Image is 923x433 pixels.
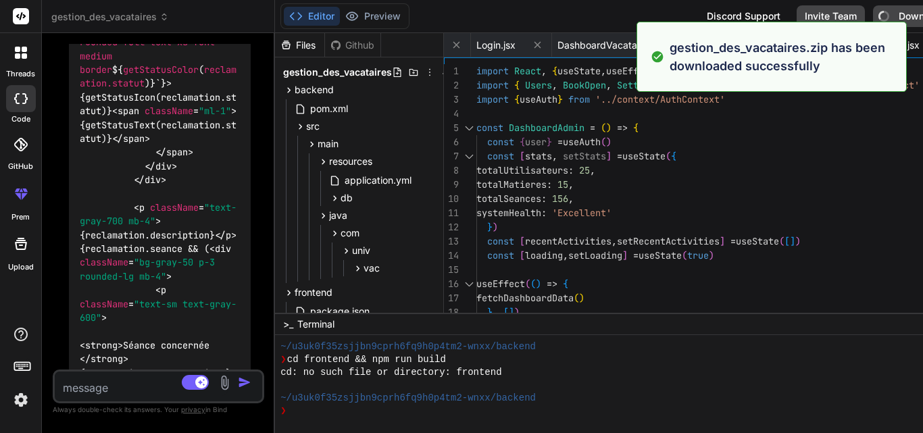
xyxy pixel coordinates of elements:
span: { [520,136,525,148]
span: useEffect [476,278,525,290]
span: ) [493,221,498,233]
span: [ [784,235,790,247]
span: useState [736,235,779,247]
span: com [341,226,359,240]
span: 25 [579,164,590,176]
div: 5 [444,121,459,135]
span: ) [709,249,714,261]
span: ) [795,235,801,247]
span: 15 [557,178,568,190]
div: 18 [444,305,459,320]
span: ( [574,292,579,304]
span: , [590,164,595,176]
span: className [145,105,193,117]
div: 11 [444,206,459,220]
span: , [612,235,617,247]
img: attachment [217,375,232,390]
div: 17 [444,291,459,305]
div: Files [275,39,324,52]
span: } [547,136,552,148]
span: src [306,120,320,133]
div: 6 [444,135,459,149]
span: ] [790,235,795,247]
img: icon [238,376,251,389]
span: Terminal [297,317,334,331]
span: : [541,207,547,219]
span: ) [606,122,612,134]
span: ( [779,235,784,247]
span: , [541,65,547,77]
span: const [487,150,514,162]
span: < > [80,339,123,351]
span: ) [579,292,584,304]
span: backend [295,83,334,97]
span: div [215,243,231,255]
span: React [514,65,541,77]
span: , [563,249,568,261]
div: 9 [444,178,459,192]
span: } [487,221,493,233]
label: threads [6,68,35,80]
span: ❯ [280,405,287,417]
span: setLoading [568,249,622,261]
span: rounded-full [80,36,145,49]
span: => [617,122,628,134]
span: totalUtilisateurs [476,164,568,176]
span: >_ [283,317,293,331]
span: reclamation.statut [80,63,236,89]
span: ] [720,235,725,247]
span: 156 [552,193,568,205]
div: 4 [444,107,459,121]
span: ~/u3uk0f35zsjjbn9cprh6fq9h0p4tm2-wnxx/backend [280,392,536,405]
img: settings [9,388,32,411]
span: cd: no such file or directory: frontend [280,366,501,379]
span: main [318,137,339,151]
div: 8 [444,163,459,178]
span: className [150,201,199,213]
span: </ > [134,174,166,186]
span: user [525,136,547,148]
div: Click to collapse the range. [460,121,478,135]
div: 2 [444,78,459,93]
span: , [493,306,498,318]
div: 10 [444,192,459,206]
span: useState [557,65,601,77]
span: border [80,63,112,76]
span: = [590,122,595,134]
span: ] [509,306,514,318]
span: ] [622,249,628,261]
span: </ > [112,132,150,145]
span: const [476,122,503,134]
span: systemHealth [476,207,541,219]
span: < = > [80,201,236,227]
span: ] [606,150,612,162]
span: [ [520,150,525,162]
span: gestion_des_vacataires [51,10,169,24]
span: useAuth [520,93,557,105]
span: : [541,193,547,205]
span: span [118,105,139,117]
span: setRecentActivities [617,235,720,247]
span: ( [601,122,606,134]
span: resources [329,155,372,168]
span: true [687,249,709,261]
span: = [617,150,622,162]
span: , [601,65,606,77]
span: application.yml [343,172,413,188]
span: "text-sm text-gray-600" [80,298,236,324]
span: font-medium [80,36,220,62]
p: Always double-check its answers. Your in Bind [53,403,264,416]
span: 'Excellent' [552,207,612,219]
span: [ [520,249,525,261]
span: </ > [155,147,193,159]
span: ( [682,249,687,261]
span: privacy [181,405,205,413]
span: className [80,257,128,269]
span: span [166,147,188,159]
span: [ [520,235,525,247]
label: GitHub [8,161,33,172]
span: } [487,306,493,318]
span: strong [85,339,118,351]
span: : [568,164,574,176]
span: div [145,174,161,186]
